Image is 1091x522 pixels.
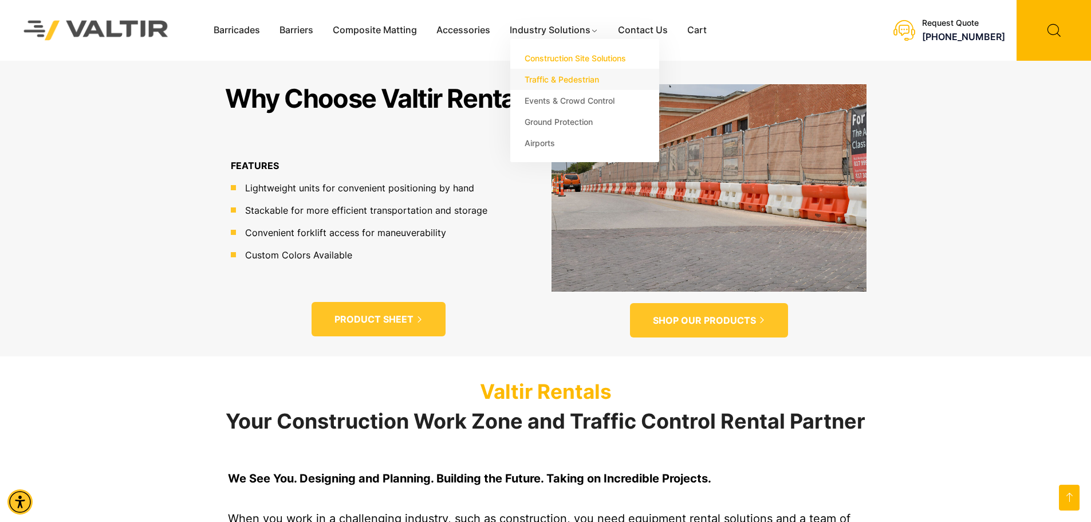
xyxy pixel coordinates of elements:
div: Request Quote [922,18,1005,28]
b: FEATURES [231,160,279,171]
div: Accessibility Menu [7,489,33,515]
h2: Your Construction Work Zone and Traffic Control Rental Partner [219,410,872,433]
p: Valtir Rentals [219,379,872,403]
span: Stackable for more efficient transportation and storage [242,203,487,217]
img: SHOP OUR PRODUCTS [552,84,867,291]
a: SHOP OUR PRODUCTS [630,303,788,338]
a: Traffic & Pedestrian [510,69,659,90]
a: Industry Solutions [500,22,608,39]
a: PRODUCT SHEET [312,302,446,337]
h2: Why Choose Valtir Rentals [225,84,535,113]
span: Custom Colors Available [242,248,352,262]
span: PRODUCT SHEET [334,313,413,325]
a: Accessories [427,22,500,39]
a: Construction Site Solutions [510,48,659,69]
span: Lightweight units for convenient positioning by hand [242,181,474,195]
a: Contact Us [608,22,678,39]
a: Cart [678,22,716,39]
span: Convenient forklift access for maneuverability [242,226,446,240]
a: Airports [510,132,659,154]
a: call (888) 496-3625 [922,31,1005,42]
a: Barriers [270,22,323,39]
a: Open this option [1059,485,1080,511]
a: Events & Crowd Control [510,90,659,111]
a: Barricades [204,22,270,39]
img: Valtir Rentals [9,5,184,55]
a: Ground Protection [510,111,659,132]
span: SHOP OUR PRODUCTS [653,315,756,327]
a: Composite Matting [323,22,427,39]
strong: We See You. Designing and Planning. Building the Future. Taking on Incredible Projects. [228,472,711,485]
